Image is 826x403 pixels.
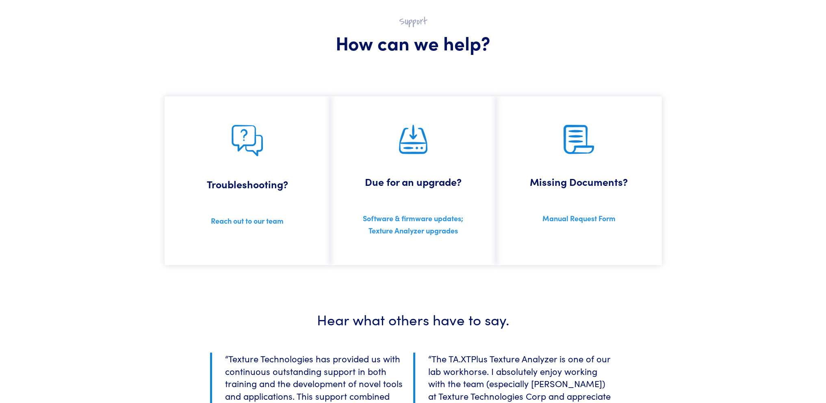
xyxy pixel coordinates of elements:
h1: How can we help? [169,31,657,54]
a: Manual Request Form [542,213,616,223]
a: Texture Analyzer upgrades [369,225,458,235]
h5: Due for an upgrade? [343,154,484,209]
a: Reach out to our team [211,216,284,226]
h2: Support [169,15,657,28]
a: Software & firmware updates; [363,213,463,223]
img: documents.png [564,125,594,154]
h5: Troubleshooting? [177,157,318,211]
h3: Hear what others have to say. [174,309,652,329]
h5: Missing Documents? [508,154,650,209]
img: troubleshooting.png [232,125,263,157]
img: upgrade.png [399,125,427,154]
